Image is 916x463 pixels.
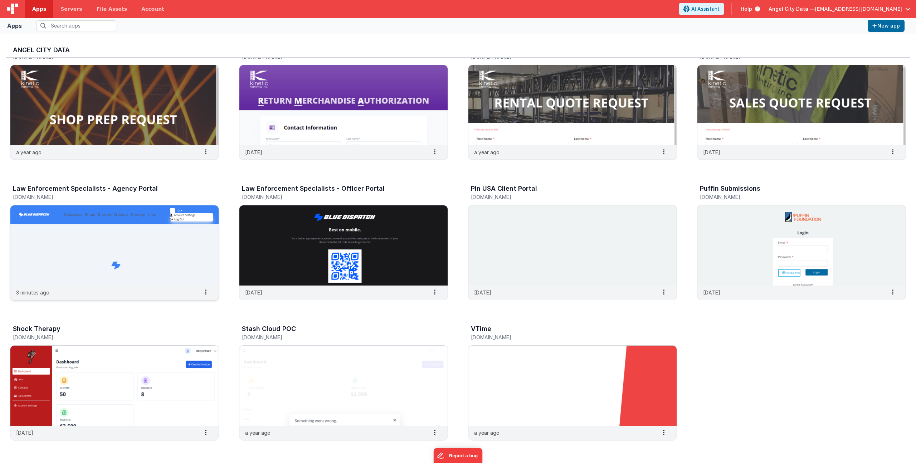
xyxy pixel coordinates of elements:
h5: [DOMAIN_NAME] [700,194,888,200]
span: File Assets [97,5,127,13]
h5: [DOMAIN_NAME] [471,335,659,340]
h3: Law Enforcement Specialists - Agency Portal [13,185,158,192]
h5: [DOMAIN_NAME] [13,335,201,340]
h3: VTime [471,325,491,332]
p: [DATE] [703,148,720,156]
h3: Pin USA Client Portal [471,185,537,192]
p: a year ago [474,429,500,437]
p: 3 minutes ago [16,289,49,296]
h5: [DOMAIN_NAME] [13,194,201,200]
h3: Puffin Submissions [700,185,760,192]
div: Apps [7,21,22,30]
p: [DATE] [474,289,491,296]
h5: [DOMAIN_NAME] [242,194,430,200]
p: [DATE] [16,429,33,437]
span: AI Assistant [691,5,720,13]
p: [DATE] [245,148,262,156]
span: [EMAIL_ADDRESS][DOMAIN_NAME] [815,5,902,13]
p: [DATE] [703,289,720,296]
span: Help [741,5,752,13]
button: New app [868,20,905,32]
h3: Stash Cloud POC [242,325,296,332]
h5: [DOMAIN_NAME] [471,194,659,200]
p: [DATE] [245,289,262,296]
span: Apps [32,5,46,13]
p: a year ago [16,148,42,156]
p: a year ago [474,148,500,156]
p: a year ago [245,429,271,437]
h3: Law Enforcement Specialists - Officer Portal [242,185,385,192]
span: Angel City Data — [769,5,815,13]
h3: Angel City Data [13,47,903,54]
button: Angel City Data — [EMAIL_ADDRESS][DOMAIN_NAME] [769,5,910,13]
button: AI Assistant [679,3,724,15]
iframe: Marker.io feedback button [434,448,483,463]
span: Servers [60,5,82,13]
h5: [DOMAIN_NAME] [242,335,430,340]
input: Search apps [36,20,116,31]
h3: Shock Therapy [13,325,60,332]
